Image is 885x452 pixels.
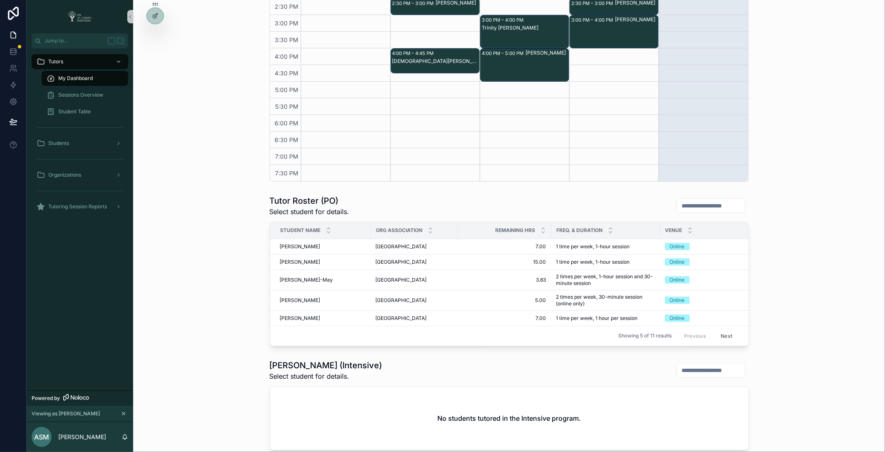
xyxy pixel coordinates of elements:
div: 3:00 PM – 4:00 PM[PERSON_NAME] [570,15,658,48]
a: [PERSON_NAME] [280,243,366,250]
a: Online [665,258,749,266]
span: 4:30 PM [273,70,301,77]
span: 4:00 PM [273,53,301,60]
span: 5:00 PM [273,86,301,93]
a: 15.00 [463,259,546,265]
span: Sessions Overview [58,92,103,98]
a: Online [665,315,749,322]
span: 2:30 PM [273,3,301,10]
span: [GEOGRAPHIC_DATA] [376,277,427,283]
span: Select student for details. [270,207,350,217]
span: [PERSON_NAME] [280,315,320,322]
p: [PERSON_NAME] [58,433,106,441]
span: Remaining Hrs [496,227,535,234]
a: 7.00 [463,315,546,322]
a: My Dashboard [42,71,128,86]
a: 3.83 [463,277,546,283]
a: Tutors [32,54,128,69]
span: Jump to... [45,37,104,44]
span: 6:00 PM [273,120,301,127]
div: [DEMOGRAPHIC_DATA][PERSON_NAME] [392,58,479,65]
span: [GEOGRAPHIC_DATA] [376,315,427,322]
a: Student Table [42,104,128,119]
div: 3:00 PM – 4:00 PM [571,16,615,24]
span: 7:30 PM [273,170,301,177]
span: 5:30 PM [273,103,301,110]
a: Sessions Overview [42,87,128,102]
button: Next [715,330,738,342]
button: Jump to...K [32,33,128,48]
span: ASM [34,432,49,442]
span: [GEOGRAPHIC_DATA] [376,297,427,304]
a: Organizations [32,167,128,182]
h1: Tutor Roster (PO) [270,195,350,207]
a: [GEOGRAPHIC_DATA] [376,315,453,322]
div: Online [670,297,685,304]
div: 4:00 PM – 5:00 PM [482,49,526,57]
div: Online [670,315,685,322]
div: 4:00 PM – 4:45 PM [392,49,436,57]
span: Students [48,140,69,147]
a: [PERSON_NAME] [280,297,366,304]
span: [PERSON_NAME] [280,243,320,250]
a: 7.00 [463,243,546,250]
span: Student Table [58,108,91,115]
a: 2 times per week, 30-minute session (online only) [556,294,655,307]
a: 1 time per week, 1 hour per session [556,315,655,322]
div: scrollable content [27,48,133,225]
div: 4:00 PM – 5:00 PM[PERSON_NAME] [481,49,569,81]
span: 6:30 PM [273,136,301,143]
a: [GEOGRAPHIC_DATA] [376,277,453,283]
div: 3:00 PM – 4:00 PM [482,16,526,24]
span: Org Association [376,227,423,234]
a: [PERSON_NAME]-May [280,277,366,283]
a: [GEOGRAPHIC_DATA] [376,259,453,265]
div: Online [670,276,685,284]
span: Tutoring Session Reports [48,203,107,210]
a: Students [32,136,128,151]
a: [GEOGRAPHIC_DATA] [376,243,453,250]
div: [PERSON_NAME] [526,50,568,56]
span: [GEOGRAPHIC_DATA] [376,243,427,250]
a: Online [665,297,749,304]
span: [PERSON_NAME]-May [280,277,333,283]
span: My Dashboard [58,75,93,82]
div: 4:00 PM – 4:45 PM[DEMOGRAPHIC_DATA][PERSON_NAME] [391,49,479,73]
span: [PERSON_NAME] [280,297,320,304]
span: Venue [665,227,682,234]
a: [PERSON_NAME] [280,259,366,265]
h2: No students tutored in the Intensive program. [437,413,581,423]
span: Viewing as [PERSON_NAME] [32,410,100,417]
span: 1 time per week, 1-hour session [556,259,630,265]
span: Tutors [48,58,63,65]
a: Powered by [27,390,133,406]
span: K [117,37,124,44]
a: Online [665,243,749,250]
span: 7:00 PM [273,153,301,160]
a: Online [665,276,749,284]
span: Freq. & Duration [557,227,603,234]
a: [PERSON_NAME] [280,315,366,322]
div: Trinity [PERSON_NAME] [482,25,568,31]
span: [PERSON_NAME] [280,259,320,265]
div: 3:00 PM – 4:00 PMTrinity [PERSON_NAME] [481,15,569,48]
div: Online [670,243,685,250]
a: 2 times per week, 1-hour session and 30-minute session [556,273,655,287]
h1: [PERSON_NAME] (Intensive) [270,360,382,371]
span: Student Name [280,227,321,234]
span: Showing 5 of 11 results [618,332,672,339]
a: 1 time per week, 1-hour session [556,259,655,265]
div: Online [670,258,685,266]
span: 1 time per week, 1-hour session [556,243,630,250]
span: Select student for details. [270,371,382,381]
span: 3:30 PM [273,36,301,43]
a: 5.00 [463,297,546,304]
a: 1 time per week, 1-hour session [556,243,655,250]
